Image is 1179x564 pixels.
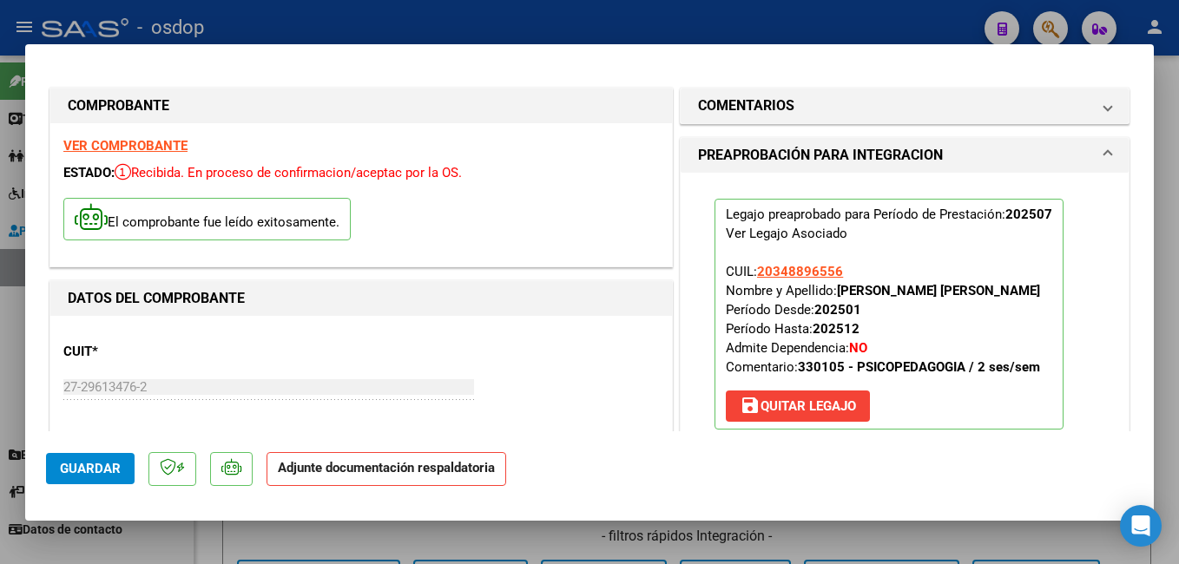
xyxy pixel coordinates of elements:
[814,302,861,318] strong: 202501
[726,390,870,422] button: Quitar Legajo
[740,395,761,416] mat-icon: save
[698,95,794,116] h1: COMENTARIOS
[63,198,351,240] p: El comprobante fue leído exitosamente.
[1005,207,1052,222] strong: 202507
[681,89,1129,123] mat-expansion-panel-header: COMENTARIOS
[46,453,135,484] button: Guardar
[837,283,1040,298] strong: [PERSON_NAME] [PERSON_NAME]
[849,340,867,356] strong: NO
[60,461,121,476] span: Guardar
[798,359,1040,375] strong: 330105 - PSICOPEDAGOGIA / 2 ses/sem
[63,342,242,362] p: CUIT
[715,199,1064,430] p: Legajo preaprobado para Período de Prestación:
[757,264,843,279] span: 20348896556
[813,321,860,337] strong: 202512
[278,460,495,475] strong: Adjunte documentación respaldatoria
[698,145,943,166] h1: PREAPROBACIÓN PARA INTEGRACION
[726,264,1040,375] span: CUIL: Nombre y Apellido: Período Desde: Período Hasta: Admite Dependencia:
[68,97,169,114] strong: COMPROBANTE
[681,173,1129,469] div: PREAPROBACIÓN PARA INTEGRACION
[1120,505,1162,547] div: Open Intercom Messenger
[740,398,856,414] span: Quitar Legajo
[63,138,188,154] a: VER COMPROBANTE
[115,165,462,180] span: Recibida. En proceso de confirmacion/aceptac por la OS.
[681,138,1129,173] mat-expansion-panel-header: PREAPROBACIÓN PARA INTEGRACION
[63,165,115,180] span: ESTADO:
[63,431,195,447] span: ANALISIS PRESTADOR
[726,224,847,243] div: Ver Legajo Asociado
[726,359,1040,375] span: Comentario:
[68,290,245,306] strong: DATOS DEL COMPROBANTE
